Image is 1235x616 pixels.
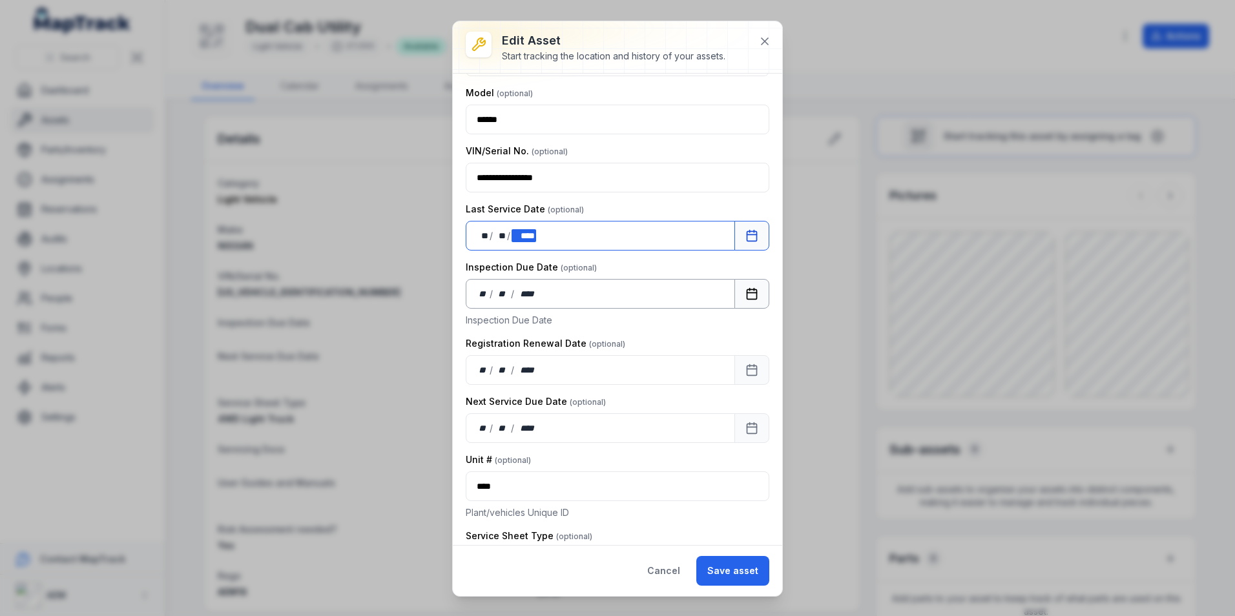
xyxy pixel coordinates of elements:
[466,87,533,99] label: Model
[515,287,539,300] div: year,
[477,287,490,300] div: day,
[502,50,725,63] div: Start tracking the location and history of your assets.
[466,203,584,216] label: Last Service Date
[466,506,769,519] p: Plant/vehicles Unique ID
[512,229,536,242] div: year,
[466,314,769,327] p: Inspection Due Date
[494,229,507,242] div: month,
[494,287,512,300] div: month,
[515,364,539,376] div: year,
[734,355,769,385] button: Calendar
[515,422,539,435] div: year,
[477,364,490,376] div: day,
[466,261,597,274] label: Inspection Due Date
[477,422,490,435] div: day,
[494,422,512,435] div: month,
[511,287,515,300] div: /
[507,229,512,242] div: /
[511,364,515,376] div: /
[502,32,725,50] h3: Edit asset
[511,422,515,435] div: /
[466,337,625,350] label: Registration Renewal Date
[490,287,494,300] div: /
[490,229,494,242] div: /
[466,395,606,408] label: Next Service Due Date
[494,364,512,376] div: month,
[636,556,691,586] button: Cancel
[696,556,769,586] button: Save asset
[466,453,531,466] label: Unit #
[734,413,769,443] button: Calendar
[477,229,490,242] div: day,
[490,364,494,376] div: /
[466,529,592,542] label: Service Sheet Type
[466,145,568,158] label: VIN/Serial No.
[490,422,494,435] div: /
[734,279,769,309] button: Calendar
[734,221,769,251] button: Calendar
